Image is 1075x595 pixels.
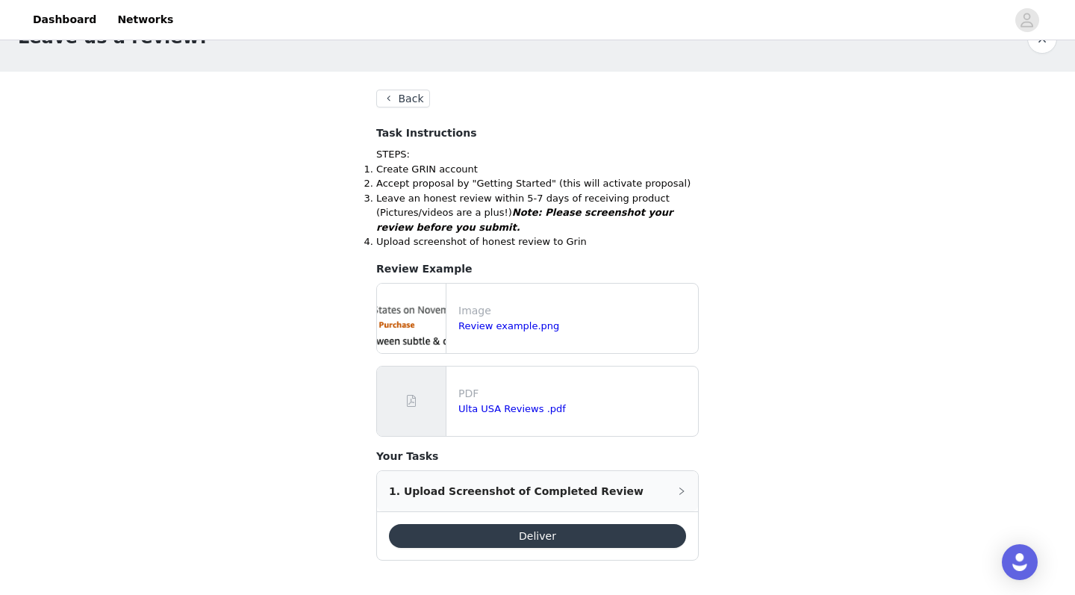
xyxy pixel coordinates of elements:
[677,487,686,496] i: icon: right
[376,90,430,108] button: Back
[376,191,699,235] li: Leave an honest review within 5-7 days of receiving product (Pictures/videos are a plus!)
[458,320,559,331] a: Review example.png
[376,125,699,141] h4: Task Instructions
[108,3,182,37] a: Networks
[376,176,699,191] li: Accept proposal by "Getting Started" (this will activate proposal)
[376,207,673,233] em: Note: Please screenshot your review before you submit.
[389,524,686,548] button: Deliver
[458,386,692,402] p: PDF
[24,3,105,37] a: Dashboard
[1002,544,1038,580] div: Open Intercom Messenger
[376,162,699,177] li: Create GRIN account
[376,147,699,162] p: STEPS:
[1020,8,1034,32] div: avatar
[377,471,698,511] div: icon: right1. Upload Screenshot of Completed Review
[377,284,446,353] img: file
[458,303,692,319] p: Image
[458,403,566,414] a: Ulta USA Reviews .pdf
[376,261,699,277] h4: Review Example
[376,234,699,249] li: Upload screenshot of honest review to Grin
[376,449,699,464] h4: Your Tasks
